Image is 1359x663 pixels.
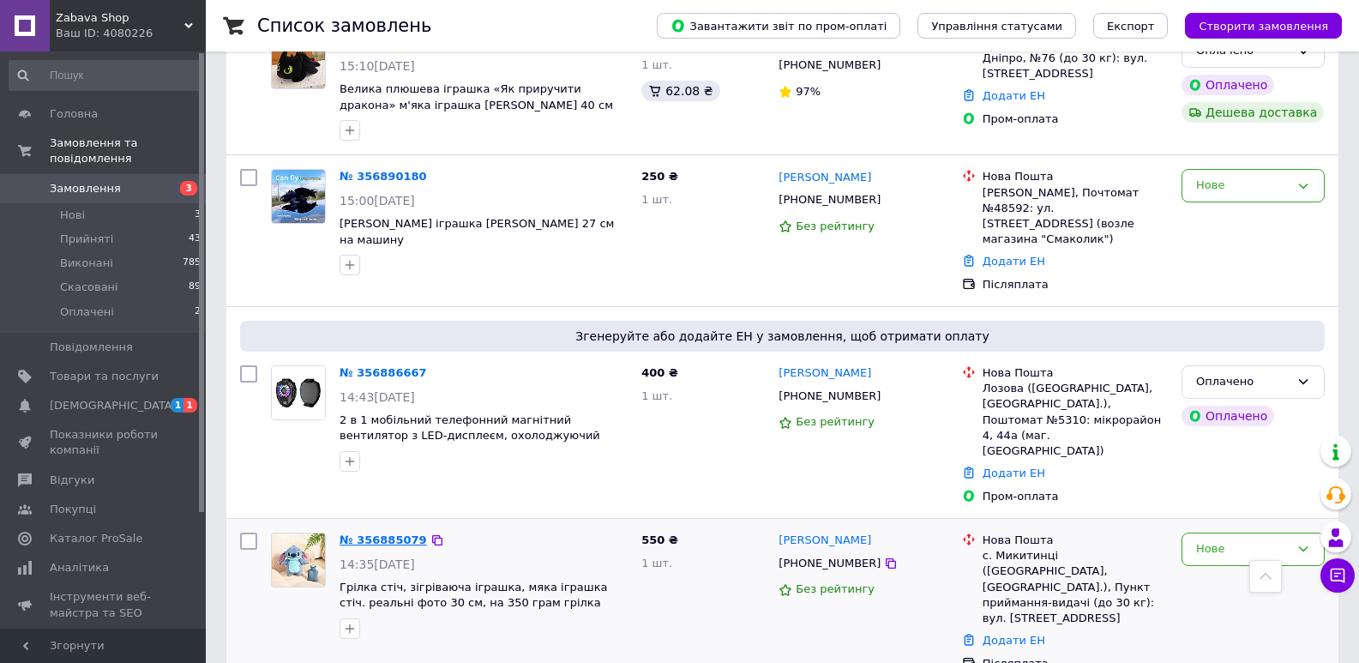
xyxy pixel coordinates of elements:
[180,181,197,196] span: 3
[983,255,1045,268] a: Додати ЕН
[917,13,1076,39] button: Управління статусами
[340,413,605,474] a: 2 в 1 мобільний телефонний магнітний вентилятор з LED-дисплеєм, охолоджуючий радіатор для телефон...
[641,557,672,570] span: 1 шт.
[171,398,184,413] span: 1
[1199,20,1328,33] span: Створити замовлення
[50,531,142,546] span: Каталог ProSale
[983,112,1168,127] div: Пром-оплата
[983,548,1168,626] div: с. Микитинці ([GEOGRAPHIC_DATA], [GEOGRAPHIC_DATA].), Пункт приймання-видачі (до 30 кг): вул. [ST...
[340,558,415,571] span: 14:35[DATE]
[983,365,1168,381] div: Нова Пошта
[1196,540,1290,558] div: Нове
[983,169,1168,184] div: Нова Пошта
[779,170,871,186] a: [PERSON_NAME]
[271,34,326,89] a: Фото товару
[60,256,113,271] span: Виконані
[272,533,325,587] img: Фото товару
[56,26,206,41] div: Ваш ID: 4080226
[340,194,415,208] span: 15:00[DATE]
[779,58,881,71] span: [PHONE_NUMBER]
[50,340,133,355] span: Повідомлення
[1093,13,1169,39] button: Експорт
[272,170,325,223] img: Фото товару
[50,398,177,413] span: [DEMOGRAPHIC_DATA]
[779,365,871,382] a: [PERSON_NAME]
[641,389,672,402] span: 1 шт.
[60,208,85,223] span: Нові
[779,389,881,402] span: [PHONE_NUMBER]
[56,10,184,26] span: Zabava Shop
[931,20,1062,33] span: Управління статусами
[50,473,94,488] span: Відгуки
[1107,20,1155,33] span: Експорт
[271,169,326,224] a: Фото товару
[189,280,201,295] span: 89
[983,185,1168,248] div: [PERSON_NAME], Почтомат №48592: ул. [STREET_ADDRESS] (возле магазина "Смаколик")
[641,58,672,71] span: 1 шт.
[340,82,613,112] a: Велика плюшева іграшка «Як приручити дракона» м'яка іграшка [PERSON_NAME] 40 см
[983,634,1045,647] a: Додати ЕН
[1196,373,1290,391] div: Оплачено
[641,533,678,546] span: 550 ₴
[50,106,98,122] span: Головна
[779,193,881,206] span: [PHONE_NUMBER]
[641,366,678,379] span: 400 ₴
[1185,13,1342,39] button: Створити замовлення
[50,136,206,166] span: Замовлення та повідомлення
[983,51,1168,81] div: Дніпро, №76 (до 30 кг): вул. [STREET_ADDRESS]
[60,280,118,295] span: Скасовані
[796,220,875,232] span: Без рейтингу
[641,193,672,206] span: 1 шт.
[195,208,201,223] span: 3
[50,369,159,384] span: Товари та послуги
[796,582,875,595] span: Без рейтингу
[60,232,113,247] span: Прийняті
[50,502,96,517] span: Покупці
[189,232,201,247] span: 43
[641,81,719,101] div: 62.08 ₴
[796,85,821,98] span: 97%
[9,60,202,91] input: Пошук
[983,489,1168,504] div: Пром-оплата
[183,398,197,413] span: 1
[796,415,875,428] span: Без рейтингу
[50,589,159,620] span: Інструменти веб-майстра та SEO
[272,35,325,88] img: Фото товару
[195,304,201,320] span: 2
[183,256,201,271] span: 785
[670,18,887,33] span: Завантажити звіт по пром-оплаті
[779,557,881,570] span: [PHONE_NUMBER]
[1182,102,1324,123] div: Дешева доставка
[247,328,1318,345] span: Згенеруйте або додайте ЕН у замовлення, щоб отримати оплату
[50,427,159,458] span: Показники роботи компанії
[1320,558,1355,593] button: Чат з покупцем
[50,181,121,196] span: Замовлення
[1182,75,1274,95] div: Оплачено
[983,89,1045,102] a: Додати ЕН
[1196,177,1290,195] div: Нове
[271,365,326,420] a: Фото товару
[983,533,1168,548] div: Нова Пошта
[1168,19,1342,32] a: Створити замовлення
[340,581,608,610] a: Грілка стіч, зігріваюча іграшка, мяка іграшка стіч. реальні фото 30 см, на 350 грам грілка
[983,277,1168,292] div: Післяплата
[657,13,900,39] button: Завантажити звіт по пром-оплаті
[257,15,431,36] h1: Список замовлень
[272,366,325,419] img: Фото товару
[983,381,1168,459] div: Лозова ([GEOGRAPHIC_DATA], [GEOGRAPHIC_DATA].), Поштомат №5310: мікрорайон 4, 44а (маг. [GEOGRAPH...
[641,170,678,183] span: 250 ₴
[1182,406,1274,426] div: Оплачено
[340,366,427,379] a: № 356886667
[340,59,415,73] span: 15:10[DATE]
[779,533,871,549] a: [PERSON_NAME]
[983,467,1045,479] a: Додати ЕН
[340,170,427,183] a: № 356890180
[50,560,109,576] span: Аналітика
[271,533,326,588] a: Фото товару
[340,390,415,404] span: 14:43[DATE]
[340,217,614,246] a: [PERSON_NAME] іграшка [PERSON_NAME] 27 см на машину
